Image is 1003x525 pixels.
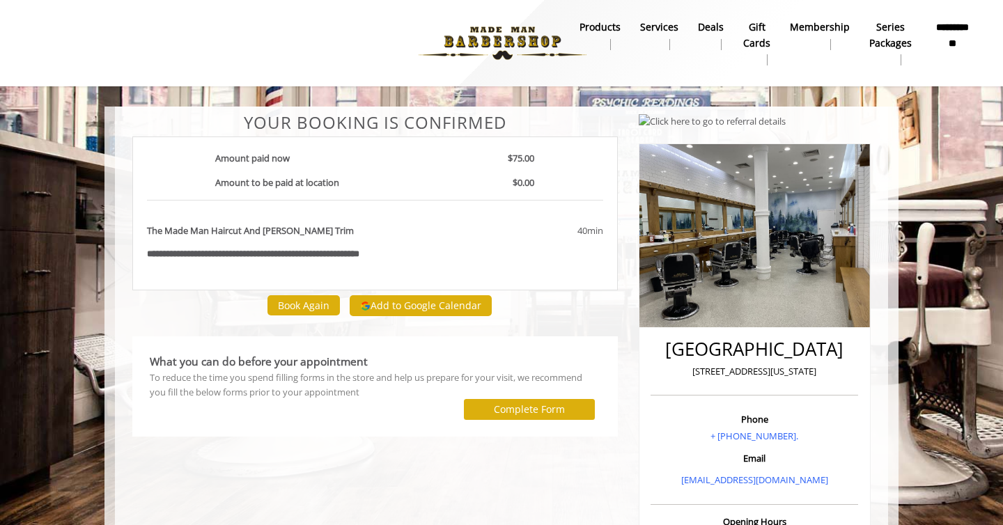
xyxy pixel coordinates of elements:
[147,224,354,238] b: The Made Man Haircut And [PERSON_NAME] Trim
[407,5,598,81] img: Made Man Barbershop logo
[639,114,786,129] img: Click here to go to referral details
[215,152,290,164] b: Amount paid now
[630,17,688,54] a: ServicesServices
[698,19,724,35] b: Deals
[150,370,600,400] div: To reduce the time you spend filling forms in the store and help us prepare for your visit, we re...
[743,19,770,51] b: gift cards
[860,17,922,69] a: Series packagesSeries packages
[654,414,855,424] h3: Phone
[688,17,733,54] a: DealsDeals
[654,339,855,359] h2: [GEOGRAPHIC_DATA]
[150,354,368,369] b: What you can do before your appointment
[710,430,798,442] a: + [PHONE_NUMBER].
[640,19,678,35] b: Services
[465,224,602,238] div: 40min
[733,17,780,69] a: Gift cardsgift cards
[580,19,621,35] b: products
[350,295,492,316] button: Add to Google Calendar
[654,364,855,379] p: [STREET_ADDRESS][US_STATE]
[464,399,595,419] button: Complete Form
[508,152,534,164] b: $75.00
[790,19,850,35] b: Membership
[267,295,340,315] button: Book Again
[654,453,855,463] h3: Email
[215,176,339,189] b: Amount to be paid at location
[570,17,630,54] a: Productsproducts
[869,19,912,51] b: Series packages
[132,113,618,132] center: Your Booking is confirmed
[494,404,565,415] label: Complete Form
[780,17,860,54] a: MembershipMembership
[513,176,534,189] b: $0.00
[681,473,828,486] a: [EMAIL_ADDRESS][DOMAIN_NAME]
